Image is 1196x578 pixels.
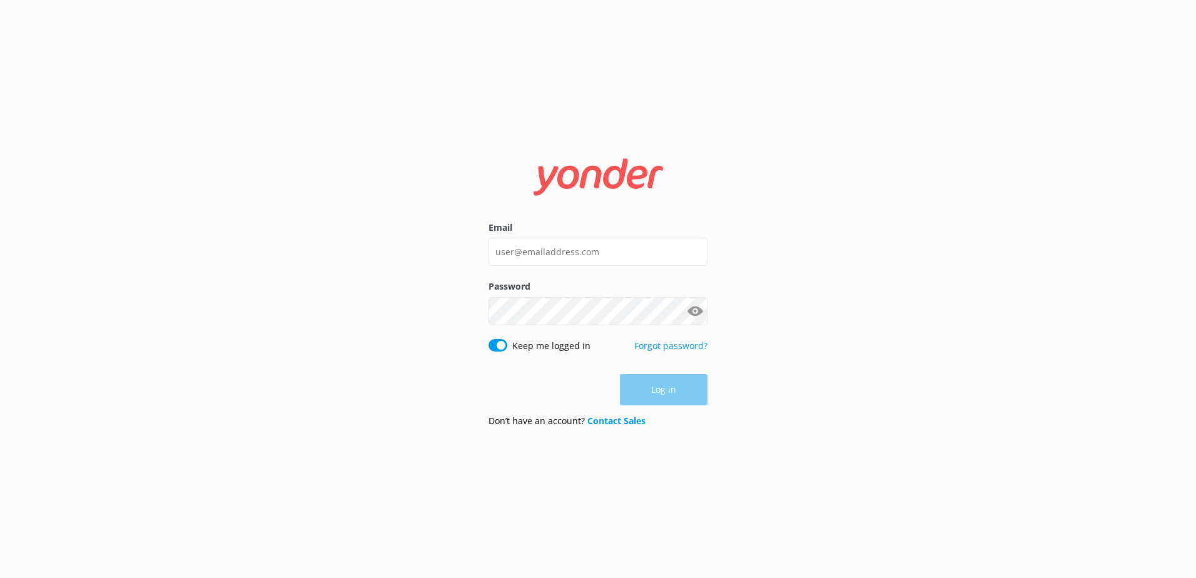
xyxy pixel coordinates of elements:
[489,221,707,235] label: Email
[634,340,707,352] a: Forgot password?
[489,414,646,428] p: Don’t have an account?
[512,339,590,353] label: Keep me logged in
[489,280,707,293] label: Password
[682,298,707,323] button: Show password
[489,238,707,266] input: user@emailaddress.com
[587,415,646,427] a: Contact Sales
